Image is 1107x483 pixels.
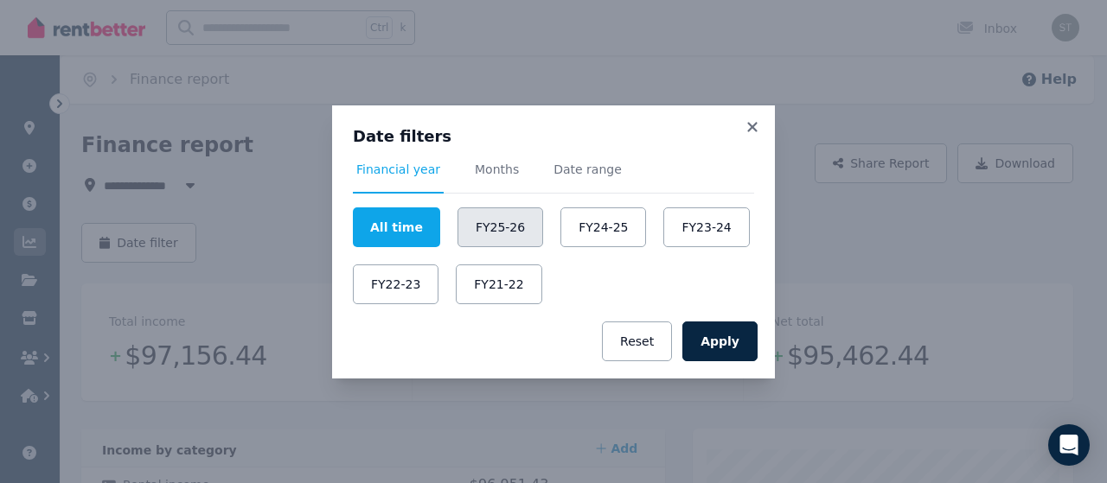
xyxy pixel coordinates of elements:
button: FY24-25 [560,207,646,247]
button: Apply [682,321,758,361]
span: Date range [553,161,622,178]
nav: Tabs [353,161,754,194]
div: Open Intercom Messenger [1048,424,1090,466]
button: All time [353,207,440,247]
button: Reset [602,321,672,361]
h3: Date filters [353,126,754,147]
button: FY22-23 [353,264,438,304]
button: FY23-24 [663,207,749,247]
button: FY21-22 [456,264,541,304]
span: Months [475,161,519,178]
button: FY25-26 [458,207,543,247]
span: Financial year [356,161,440,178]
